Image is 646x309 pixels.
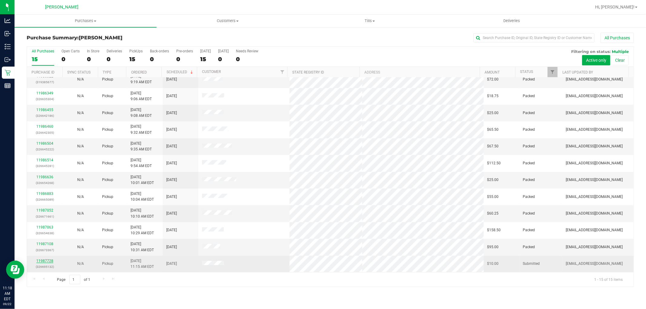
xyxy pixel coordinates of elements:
span: $95.00 [487,244,499,250]
div: 0 [218,56,229,63]
span: Tills [299,18,440,24]
a: 11986349 [36,91,53,95]
inline-svg: Inventory [5,44,11,50]
span: [EMAIL_ADDRESS][DOMAIN_NAME] [566,93,623,99]
inline-svg: Inbound [5,31,11,37]
span: Pickup [102,93,113,99]
button: N/A [77,177,84,183]
span: [DATE] 9:32 AM EDT [131,124,152,135]
span: Purchases [15,18,157,24]
span: Not Applicable [77,245,84,249]
a: Customer [202,70,221,74]
div: Back-orders [150,49,169,53]
span: Submitted [523,261,540,267]
a: 11986460 [36,124,53,129]
span: Pickup [102,143,113,149]
p: 09/22 [3,302,12,306]
span: [DATE] 10:29 AM EDT [131,225,154,236]
p: (326642305) [31,130,59,136]
div: All Purchases [32,49,54,53]
span: $25.00 [487,177,499,183]
span: [PERSON_NAME] [45,5,78,10]
span: $67.50 [487,143,499,149]
a: Purchase ID [31,70,55,74]
span: [EMAIL_ADDRESS][DOMAIN_NAME] [566,127,623,133]
div: In Store [87,49,99,53]
span: Packed [523,244,535,250]
span: Not Applicable [77,161,84,165]
span: Not Applicable [77,261,84,266]
span: Not Applicable [77,195,84,199]
a: Ordered [131,70,147,74]
p: (326665089) [31,197,59,202]
span: [EMAIL_ADDRESS][DOMAIN_NAME] [566,261,623,267]
span: Not Applicable [77,178,84,182]
span: [DATE] 11:15 AM EDT [131,258,154,270]
div: [DATE] [200,49,211,53]
p: (326645281) [31,163,59,169]
span: Pickup [102,127,113,133]
div: 0 [236,56,258,63]
span: Packed [523,93,535,99]
span: Multiple [612,49,629,54]
div: Pre-orders [176,49,193,53]
div: [DATE] [218,49,229,53]
span: [DATE] 9:08 AM EDT [131,107,152,119]
inline-svg: Analytics [5,18,11,24]
a: 11987052 [36,208,53,212]
a: Last Updated By [563,70,593,74]
span: Pickup [102,244,113,250]
span: $112.50 [487,160,501,166]
a: Scheduled [167,70,194,74]
p: (326654638) [31,230,59,236]
div: Open Carts [61,49,80,53]
a: Purchases [15,15,157,27]
span: [DATE] [166,160,177,166]
span: [DATE] 9:54 AM EDT [131,157,152,169]
a: Tills [299,15,441,27]
div: 0 [87,56,99,63]
span: 1 - 15 of 15 items [589,275,628,284]
p: 11:18 AM EDT [3,285,12,302]
div: 0 [107,56,122,63]
a: Sync Status [67,70,91,74]
button: Active only [582,55,610,65]
button: N/A [77,194,84,200]
button: N/A [77,143,84,149]
span: Not Applicable [77,228,84,232]
span: Packed [523,227,535,233]
span: Pickup [102,211,113,216]
span: Pickup [102,194,113,200]
span: $65.50 [487,127,499,133]
span: [DATE] [166,211,177,216]
inline-svg: Reports [5,83,11,89]
span: [DATE] 10:31 AM EDT [131,241,154,253]
span: [DATE] 9:35 AM EDT [131,141,152,152]
span: Not Applicable [77,111,84,115]
span: Packed [523,160,535,166]
span: Packed [523,77,535,82]
span: Packed [523,127,535,133]
span: Hi, [PERSON_NAME]! [595,5,634,9]
button: N/A [77,244,84,250]
span: [EMAIL_ADDRESS][DOMAIN_NAME] [566,227,623,233]
span: [EMAIL_ADDRESS][DOMAIN_NAME] [566,244,623,250]
button: N/A [77,261,84,267]
span: $10.00 [487,261,499,267]
p: (326671661) [31,214,59,219]
a: 11987063 [36,225,53,229]
button: Clear [611,55,629,65]
span: [DATE] 10:04 AM EDT [131,191,154,202]
button: N/A [77,211,84,216]
span: $158.50 [487,227,501,233]
button: All Purchases [601,33,634,43]
span: [DATE] [166,127,177,133]
div: 15 [129,56,143,63]
span: Packed [523,143,535,149]
span: Not Applicable [77,144,84,148]
span: [DATE] 9:06 AM EDT [131,90,152,102]
div: 0 [61,56,80,63]
span: [DATE] [166,77,177,82]
h3: Purchase Summary: [27,35,229,41]
th: Address [359,67,480,77]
